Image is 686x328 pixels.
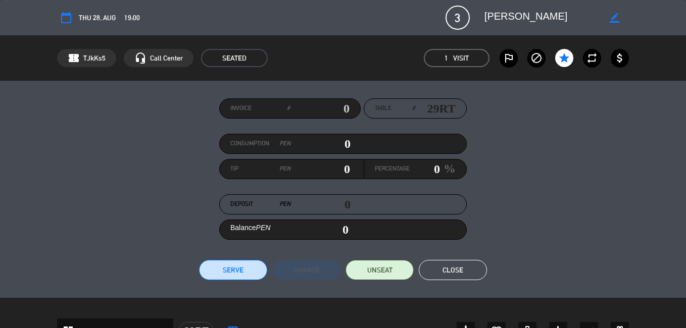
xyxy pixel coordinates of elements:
input: 0 [290,136,351,151]
i: calendar_today [60,12,72,24]
i: border_color [610,13,619,23]
i: headset_mic [134,52,146,64]
i: repeat [586,52,598,64]
span: UNSEAT [367,265,393,276]
label: Consumption [230,139,290,149]
em: % [440,159,456,179]
span: 19:00 [124,12,140,24]
em: PEN [279,139,290,149]
span: Table [375,103,391,114]
em: # [412,103,415,114]
i: outlined_flag [503,52,515,64]
button: calendar_today [57,9,75,27]
input: 0 [290,161,351,177]
span: Thu 28, Aug [79,12,116,24]
button: Charge [272,260,340,280]
i: block [530,52,543,64]
label: Balance [230,222,270,234]
em: Visit [453,52,469,64]
em: # [287,103,290,114]
label: Deposit [230,199,290,209]
input: number [415,101,456,116]
span: 1 [445,52,448,64]
label: Tip [230,164,290,174]
i: attach_money [614,52,626,64]
span: confirmation_number [68,52,80,64]
i: star [558,52,570,64]
label: Invoice [230,103,290,114]
span: Call Center [150,52,183,64]
button: Close [419,260,487,280]
span: SEATED [201,49,268,67]
button: Serve [199,260,267,280]
input: 0 [410,161,440,177]
em: PEN [279,164,290,174]
button: UNSEAT [346,260,414,280]
span: TJkKs5 [83,52,106,64]
label: Percentage [375,164,410,174]
span: 3 [446,6,470,30]
input: 0 [290,101,350,116]
em: PEN [256,224,271,232]
em: PEN [279,199,290,209]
